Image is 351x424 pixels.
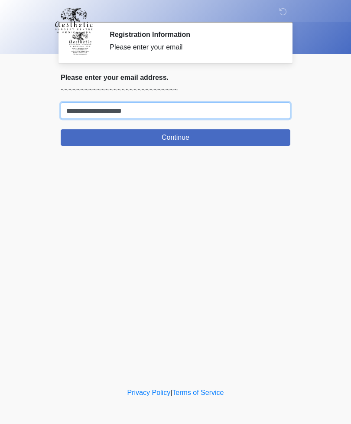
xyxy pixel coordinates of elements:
a: Terms of Service [172,389,224,396]
a: Privacy Policy [127,389,171,396]
div: Please enter your email [110,42,277,53]
img: Agent Avatar [67,30,93,56]
button: Continue [61,129,290,146]
img: Aesthetic Surgery Centre, PLLC Logo [52,7,96,34]
p: ~~~~~~~~~~~~~~~~~~~~~~~~~~~~~ [61,85,290,95]
a: | [170,389,172,396]
h2: Please enter your email address. [61,73,290,82]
